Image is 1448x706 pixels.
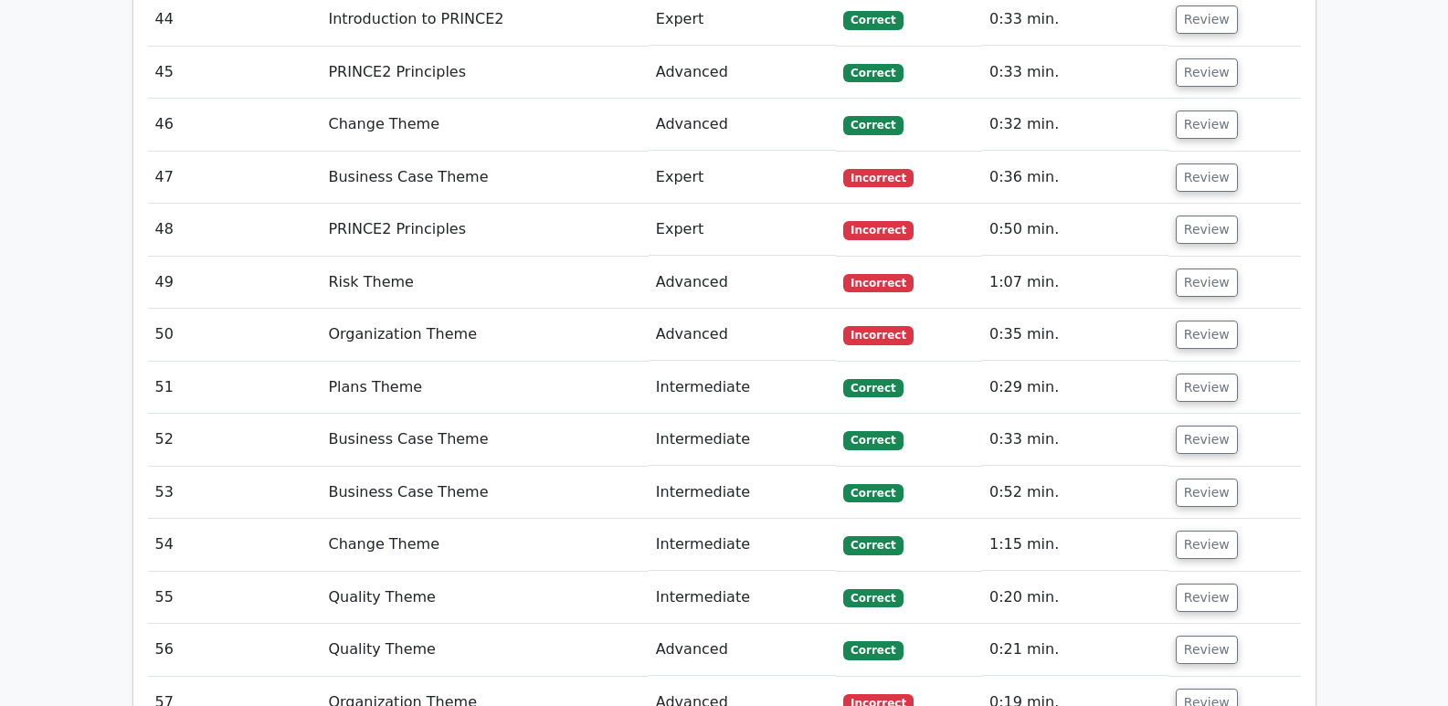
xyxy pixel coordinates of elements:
[148,572,322,624] td: 55
[649,309,836,361] td: Advanced
[321,257,648,309] td: Risk Theme
[843,274,914,292] span: Incorrect
[1176,163,1238,192] button: Review
[1176,426,1238,454] button: Review
[982,519,1168,571] td: 1:15 min.
[1176,584,1238,612] button: Review
[1176,531,1238,559] button: Review
[1176,269,1238,297] button: Review
[148,47,322,99] td: 45
[843,64,903,82] span: Correct
[649,99,836,151] td: Advanced
[649,572,836,624] td: Intermediate
[321,519,648,571] td: Change Theme
[843,484,903,502] span: Correct
[982,467,1168,519] td: 0:52 min.
[148,414,322,466] td: 52
[1176,111,1238,139] button: Review
[649,414,836,466] td: Intermediate
[982,47,1168,99] td: 0:33 min.
[148,152,322,204] td: 47
[649,204,836,256] td: Expert
[843,641,903,659] span: Correct
[321,204,648,256] td: PRINCE2 Principles
[321,309,648,361] td: Organization Theme
[982,309,1168,361] td: 0:35 min.
[649,362,836,414] td: Intermediate
[982,624,1168,676] td: 0:21 min.
[321,414,648,466] td: Business Case Theme
[321,99,648,151] td: Change Theme
[843,326,914,344] span: Incorrect
[982,257,1168,309] td: 1:07 min.
[148,257,322,309] td: 49
[148,624,322,676] td: 56
[843,221,914,239] span: Incorrect
[982,572,1168,624] td: 0:20 min.
[321,572,648,624] td: Quality Theme
[649,257,836,309] td: Advanced
[982,99,1168,151] td: 0:32 min.
[649,519,836,571] td: Intermediate
[982,152,1168,204] td: 0:36 min.
[843,169,914,187] span: Incorrect
[148,362,322,414] td: 51
[1176,321,1238,349] button: Review
[1176,636,1238,664] button: Review
[982,204,1168,256] td: 0:50 min.
[982,362,1168,414] td: 0:29 min.
[843,116,903,134] span: Correct
[148,204,322,256] td: 48
[649,47,836,99] td: Advanced
[1176,479,1238,507] button: Review
[321,362,648,414] td: Plans Theme
[649,152,836,204] td: Expert
[843,536,903,554] span: Correct
[649,467,836,519] td: Intermediate
[649,624,836,676] td: Advanced
[148,467,322,519] td: 53
[321,152,648,204] td: Business Case Theme
[321,624,648,676] td: Quality Theme
[843,431,903,449] span: Correct
[843,589,903,607] span: Correct
[843,379,903,397] span: Correct
[1176,216,1238,244] button: Review
[982,414,1168,466] td: 0:33 min.
[321,467,648,519] td: Business Case Theme
[1176,5,1238,34] button: Review
[321,47,648,99] td: PRINCE2 Principles
[148,519,322,571] td: 54
[148,99,322,151] td: 46
[1176,58,1238,87] button: Review
[148,309,322,361] td: 50
[843,11,903,29] span: Correct
[1176,374,1238,402] button: Review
